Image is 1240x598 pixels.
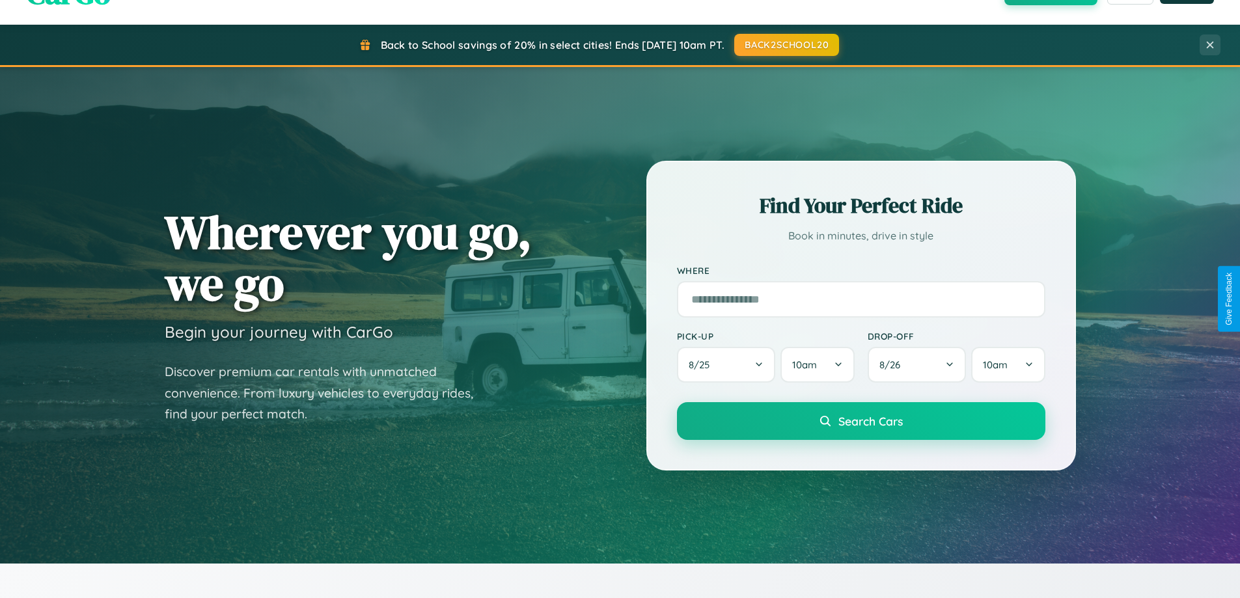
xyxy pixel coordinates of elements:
label: Where [677,265,1045,276]
button: BACK2SCHOOL20 [734,34,839,56]
span: 10am [983,359,1008,371]
button: 10am [780,347,854,383]
label: Pick-up [677,331,855,342]
button: 10am [971,347,1045,383]
h1: Wherever you go, we go [165,206,532,309]
h3: Begin your journey with CarGo [165,322,393,342]
span: Back to School savings of 20% in select cities! Ends [DATE] 10am PT. [381,38,724,51]
span: Search Cars [838,414,903,428]
span: 10am [792,359,817,371]
span: 8 / 25 [689,359,716,371]
button: 8/26 [868,347,967,383]
p: Book in minutes, drive in style [677,226,1045,245]
label: Drop-off [868,331,1045,342]
h2: Find Your Perfect Ride [677,191,1045,220]
p: Discover premium car rentals with unmatched convenience. From luxury vehicles to everyday rides, ... [165,361,490,425]
span: 8 / 26 [879,359,907,371]
button: 8/25 [677,347,776,383]
button: Search Cars [677,402,1045,440]
div: Give Feedback [1224,273,1233,325]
